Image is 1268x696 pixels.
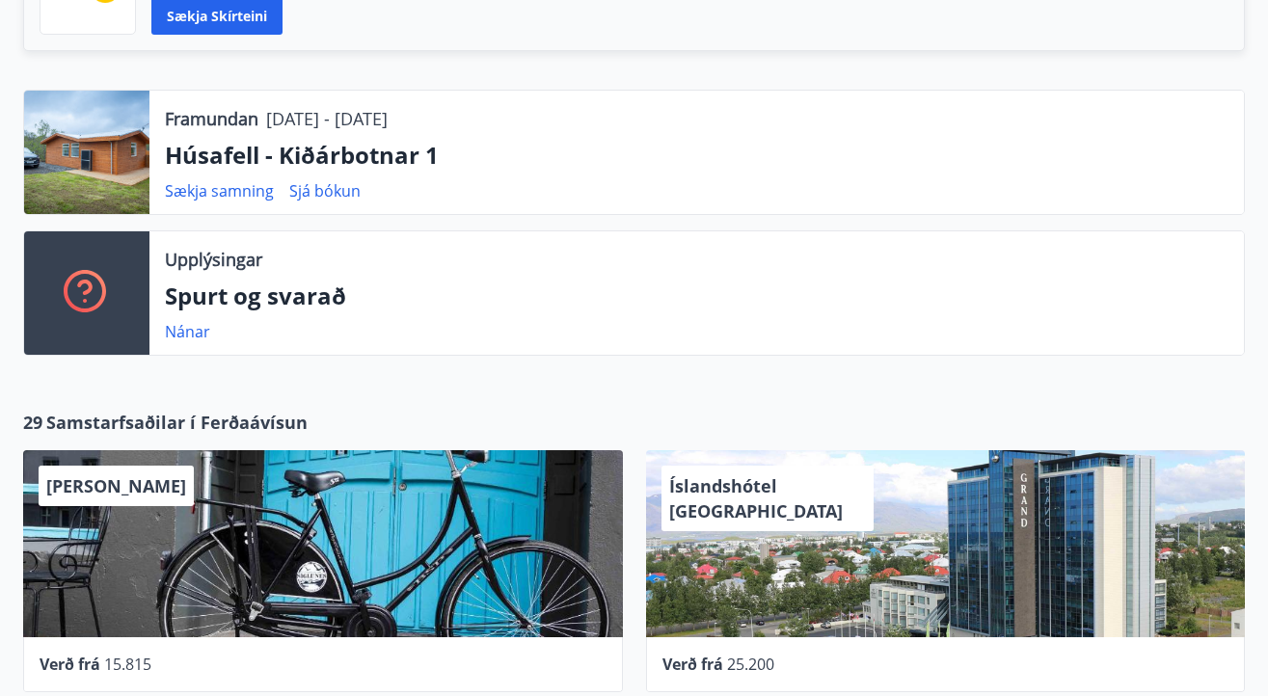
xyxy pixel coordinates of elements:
span: Verð frá [662,654,723,675]
span: [PERSON_NAME] [46,474,186,497]
a: Nánar [165,321,210,342]
p: Spurt og svarað [165,280,1228,312]
p: Framundan [165,106,258,131]
span: Samstarfsaðilar í Ferðaávísun [46,410,308,435]
p: [DATE] - [DATE] [266,106,388,131]
a: Sækja samning [165,180,274,201]
p: Húsafell - Kiðárbotnar 1 [165,139,1228,172]
p: Upplýsingar [165,247,262,272]
a: Sjá bókun [289,180,361,201]
span: 15.815 [104,654,151,675]
span: Verð frá [40,654,100,675]
span: 25.200 [727,654,774,675]
span: Íslandshótel [GEOGRAPHIC_DATA] [669,474,843,522]
span: 29 [23,410,42,435]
